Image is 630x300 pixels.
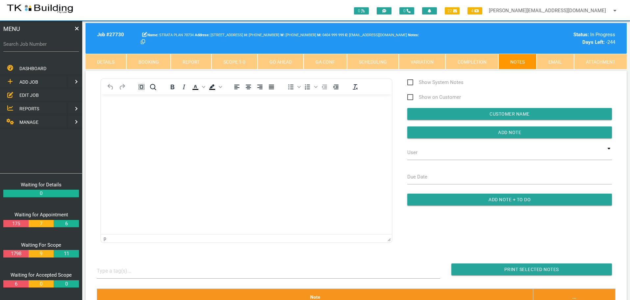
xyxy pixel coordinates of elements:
[317,33,321,37] b: M:
[86,54,126,69] a: Details
[254,82,265,92] button: Align right
[243,82,254,92] button: Align center
[345,33,407,37] span: [EMAIL_ADDRESS][DOMAIN_NAME]
[21,242,61,248] a: Waiting For Scope
[445,54,498,69] a: Completion
[141,39,145,45] a: Click here copy customer information.
[19,106,39,111] span: REPORTS
[231,82,242,92] button: Align left
[11,272,72,278] a: Waiting for Accepted Scope
[136,82,147,92] button: Select all
[3,41,79,48] label: Search Job Number
[244,33,248,37] b: H:
[347,54,399,69] a: Scheduling
[178,82,189,92] button: Italic
[29,250,54,258] a: 9
[3,190,79,197] a: 0
[285,82,302,92] div: Bullet list
[388,235,391,241] div: Press the Up and Down arrow keys to resize the editor.
[14,212,68,218] a: Waiting for Appointment
[7,3,73,14] img: s3file
[407,108,612,120] input: Customer Name
[354,7,369,14] span: 0
[97,263,146,278] input: Type a tag(s)...
[29,280,54,288] a: 0
[126,54,170,69] a: Booking
[54,220,79,228] a: 6
[54,280,79,288] a: 0
[399,54,445,69] a: Variation
[3,24,20,33] span: MENU
[212,54,257,69] a: Scope 1-0
[195,33,210,37] b: Address:
[54,250,79,258] a: 11
[190,82,206,92] div: Text color Black
[101,95,392,234] iframe: Rich Text Area
[317,33,344,37] span: 0404 999 999
[399,7,414,14] span: 0
[244,33,279,37] span: Home Phone
[451,263,612,275] input: Print Selected Notes
[280,33,316,37] span: Lake Group Strata
[345,33,348,37] b: E:
[195,33,243,37] span: [STREET_ADDRESS]
[116,82,128,92] button: Redo
[147,33,158,37] b: Name:
[19,79,38,85] span: ADD JOB
[408,33,419,37] b: Notes:
[537,54,574,69] a: Email
[574,54,627,69] a: Attachment
[21,182,62,188] a: Waiting for Details
[3,250,28,258] a: 1798
[330,82,341,92] button: Increase indent
[498,54,537,69] a: Notes
[105,82,116,92] button: Undo
[491,31,615,46] div: In Progress -244
[19,66,46,71] span: DASHBOARD
[104,236,106,241] div: p
[407,173,427,181] label: Due Date
[573,32,589,38] b: Status:
[319,82,330,92] button: Decrease indent
[280,33,285,37] b: W:
[207,82,223,92] div: Background color Black
[445,7,460,14] span: 22
[258,54,304,69] a: Go Ahead
[147,33,194,37] span: STRATA PLAN 70734
[171,54,212,69] a: Report
[304,54,347,69] a: GA Conf
[19,93,39,98] span: EDIT JOB
[407,194,612,205] input: Add Note + To Do
[147,82,159,92] button: Find and replace
[19,120,38,125] span: MANAGE
[3,220,28,228] a: 175
[97,32,124,38] b: Job # 27730
[407,126,612,138] input: Add Note
[467,7,482,14] span: 4
[302,82,318,92] div: Numbered list
[407,78,464,87] span: Show System Notes
[582,39,605,45] b: Days Left:
[407,93,461,101] span: Show on Customer
[167,82,178,92] button: Bold
[350,82,361,92] button: Clear formatting
[3,280,28,288] a: 6
[266,82,277,92] button: Justify
[29,220,54,228] a: 7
